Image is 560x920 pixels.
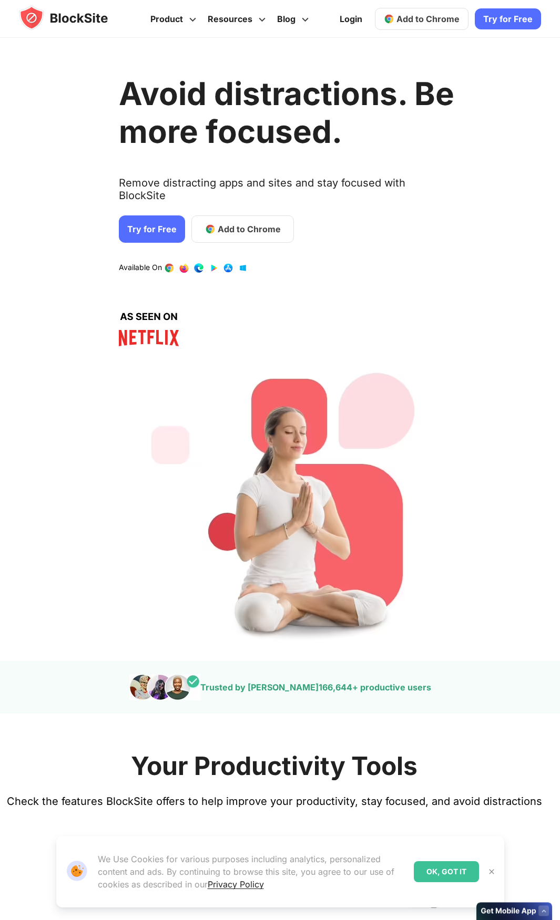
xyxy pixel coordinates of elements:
[191,215,294,243] a: Add to Chrome
[119,177,454,210] text: Remove distracting apps and sites and stay focused with BlockSite
[200,682,431,692] text: Trusted by [PERSON_NAME] + productive users
[131,750,418,781] h2: Your Productivity Tools
[7,795,542,808] text: Check the features BlockSite offers to help improve your productivity, stay focused, and avoid di...
[375,8,469,30] a: Add to Chrome
[485,865,498,878] button: Close
[396,14,460,24] span: Add to Chrome
[19,5,128,30] img: blocksite-icon.5d769676.svg
[319,682,352,692] span: 166,644
[414,861,479,882] div: OK, GOT IT
[98,853,405,891] p: We Use Cookies for various purposes including analytics, personalized content and ads. By continu...
[487,867,496,876] img: Close
[333,6,369,32] a: Login
[218,223,281,235] span: Add to Chrome
[208,879,264,890] a: Privacy Policy
[119,215,185,243] a: Try for Free
[119,263,162,273] text: Available On
[119,75,454,150] h1: Avoid distractions. Be more focused.
[384,14,394,24] img: chrome-icon.svg
[475,8,541,29] a: Try for Free
[129,674,200,700] img: pepole images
